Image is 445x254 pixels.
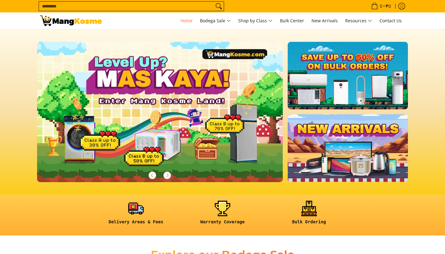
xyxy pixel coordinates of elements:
[385,4,392,8] span: ₱0
[379,18,402,24] span: Contact Us
[238,17,273,25] span: Shop by Class
[345,17,372,25] span: Resources
[200,17,231,25] span: Bodega Sale
[197,12,234,29] a: Bodega Sale
[277,12,307,29] a: Bulk Center
[308,12,341,29] a: New Arrivals
[96,201,176,230] a: <h6><strong>Delivery Areas & Fees</strong></h6>
[160,169,174,182] button: Next
[280,18,304,24] span: Bulk Center
[369,3,393,10] span: •
[108,12,405,29] nav: Main Menu
[180,18,193,24] span: Home
[342,12,375,29] a: Resources
[311,18,338,24] span: New Arrivals
[40,15,102,26] img: Mang Kosme: Your Home Appliances Warehouse Sale Partner!
[182,201,263,230] a: <h6><strong>Warranty Coverage</strong></h6>
[177,12,196,29] a: Home
[376,12,405,29] a: Contact Us
[146,169,159,182] button: Previous
[269,201,349,230] a: <h6><strong>Bulk Ordering</strong></h6>
[235,12,276,29] a: Shop by Class
[37,42,283,182] img: Gaming desktop banner
[379,4,383,8] span: 0
[214,2,224,11] button: Search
